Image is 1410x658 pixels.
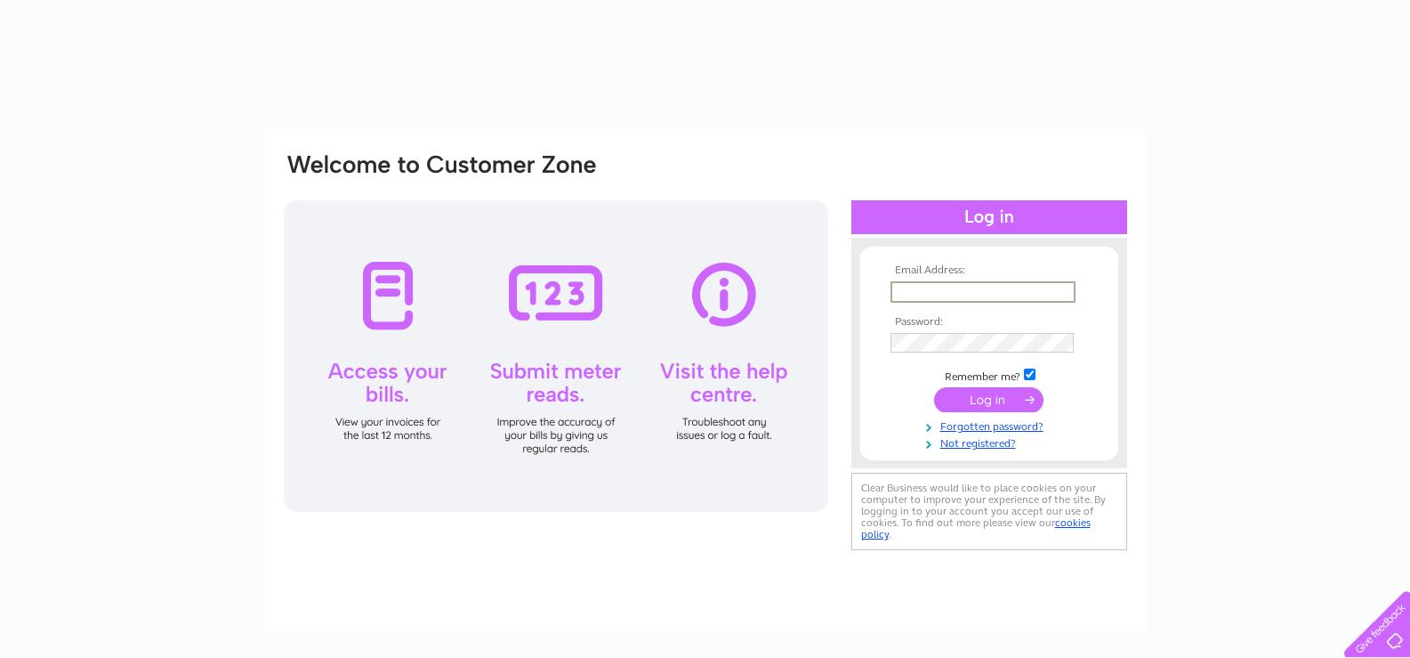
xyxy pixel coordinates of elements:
div: Clear Business would like to place cookies on your computer to improve your experience of the sit... [851,473,1127,550]
a: Forgotten password? [890,417,1092,434]
a: Not registered? [890,434,1092,451]
th: Password: [886,316,1092,329]
input: Submit [934,387,1043,412]
a: cookies policy [861,516,1091,540]
th: Email Address: [886,264,1092,277]
td: Remember me? [886,366,1092,384]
